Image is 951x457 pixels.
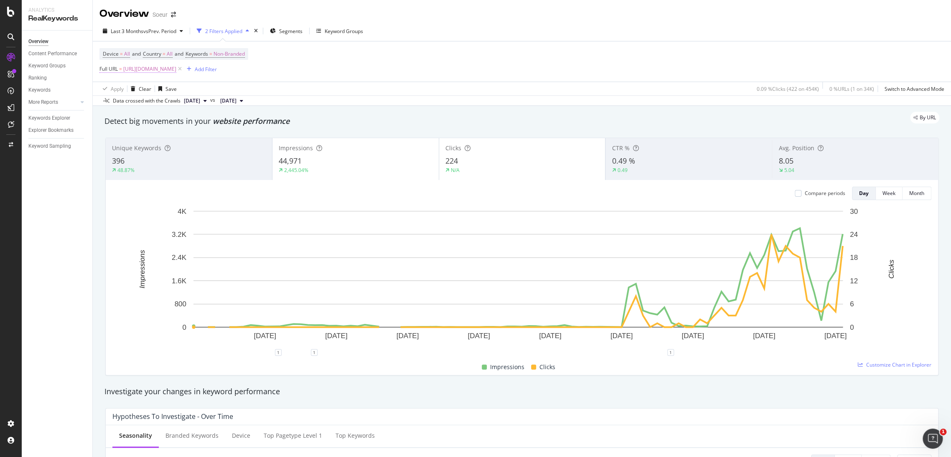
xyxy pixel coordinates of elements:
[881,82,944,95] button: Switch to Advanced Mode
[612,156,635,166] span: 0.49 %
[99,82,124,95] button: Apply
[28,126,74,135] div: Explorer Bookmarks
[850,254,858,262] text: 18
[612,144,629,152] span: CTR %
[99,7,149,21] div: Overview
[28,86,51,95] div: Keywords
[445,144,461,152] span: Clicks
[445,156,458,166] span: 224
[850,231,858,239] text: 24
[824,331,847,339] text: [DATE]
[217,96,247,106] button: [DATE]
[397,331,419,339] text: [DATE]
[178,207,186,215] text: 4K
[172,254,187,262] text: 2.4K
[784,167,794,174] div: 5.04
[667,349,674,356] div: 1
[167,48,173,60] span: All
[172,277,187,285] text: 1.6K
[175,50,183,57] span: and
[267,24,306,38] button: Segments
[28,37,48,46] div: Overview
[186,50,208,57] span: Keywords
[264,431,322,440] div: Top Pagetype Level 1
[284,167,308,174] div: 2,445.04%
[132,50,141,57] span: and
[909,190,924,197] div: Month
[28,74,86,82] a: Ranking
[153,10,168,19] div: Soeur
[778,156,793,166] span: 8.05
[313,24,366,38] button: Keyword Groups
[850,277,858,285] text: 12
[28,62,86,70] a: Keyword Groups
[172,231,187,239] text: 3.2K
[119,65,122,72] span: =
[112,207,924,352] div: A chart.
[28,49,86,58] a: Content Performance
[28,142,86,151] a: Keyword Sampling
[123,63,176,75] span: [URL][DOMAIN_NAME]
[923,429,943,449] iframe: Intercom live chat
[28,37,86,46] a: Overview
[220,97,236,105] span: 2025 Jun. 4th
[143,50,161,57] span: Country
[119,431,152,440] div: Seasonality
[205,28,242,35] div: 2 Filters Applied
[882,190,895,197] div: Week
[143,28,176,35] span: vs Prev. Period
[254,331,276,339] text: [DATE]
[104,386,939,397] div: Investigate your changes in keyword performance
[325,331,348,339] text: [DATE]
[184,97,200,105] span: 2025 Oct. 1st
[885,85,944,92] div: Switch to Advanced Mode
[171,12,176,18] div: arrow-right-arrow-left
[99,24,186,38] button: Last 3 MonthsvsPrev. Period
[539,331,562,339] text: [DATE]
[940,429,946,435] span: 1
[28,14,86,23] div: RealKeywords
[829,85,874,92] div: 0 % URLs ( 1 on 34K )
[28,114,86,123] a: Keywords Explorer
[120,50,123,57] span: =
[163,50,165,57] span: =
[138,250,146,288] text: Impressions
[112,412,233,421] div: Hypotheses to Investigate - Over Time
[112,144,161,152] span: Unique Keywords
[28,114,70,123] div: Keywords Explorer
[311,349,318,356] div: 1
[681,331,704,339] text: [DATE]
[490,362,524,372] span: Impressions
[103,50,119,57] span: Device
[113,97,181,105] div: Data crossed with the Crawls
[279,144,313,152] span: Impressions
[887,259,895,279] text: Clicks
[876,187,903,200] button: Week
[866,361,931,368] span: Customize Chart in Explorer
[859,190,869,197] div: Day
[111,28,143,35] span: Last 3 Months
[175,300,186,308] text: 800
[28,49,77,58] div: Content Performance
[193,24,252,38] button: 2 Filters Applied
[539,362,555,372] span: Clicks
[903,187,931,200] button: Month
[28,7,86,14] div: Analytics
[753,331,776,339] text: [DATE]
[451,167,460,174] div: N/A
[252,27,259,35] div: times
[99,65,118,72] span: Full URL
[195,66,217,73] div: Add Filter
[28,98,58,107] div: More Reports
[617,167,627,174] div: 0.49
[112,156,125,166] span: 396
[850,323,854,331] text: 0
[28,126,86,135] a: Explorer Bookmarks
[910,112,939,123] div: legacy label
[279,28,303,35] span: Segments
[111,85,124,92] div: Apply
[757,85,819,92] div: 0.09 % Clicks ( 422 on 454K )
[214,48,245,60] span: Non-Branded
[139,85,151,92] div: Clear
[165,431,219,440] div: Branded Keywords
